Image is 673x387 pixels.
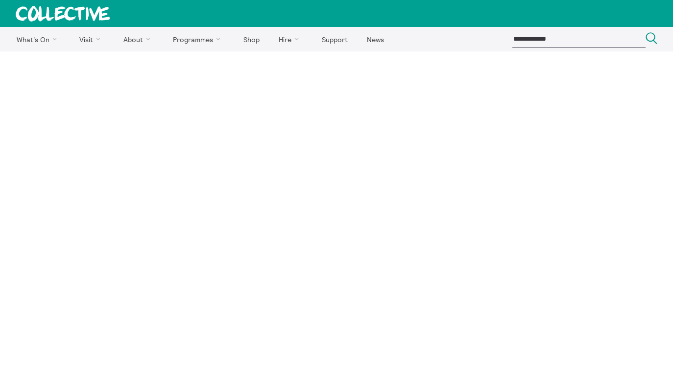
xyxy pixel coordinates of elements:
[235,27,268,51] a: Shop
[313,27,356,51] a: Support
[358,27,392,51] a: News
[71,27,113,51] a: Visit
[115,27,163,51] a: About
[8,27,69,51] a: What's On
[270,27,312,51] a: Hire
[165,27,233,51] a: Programmes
